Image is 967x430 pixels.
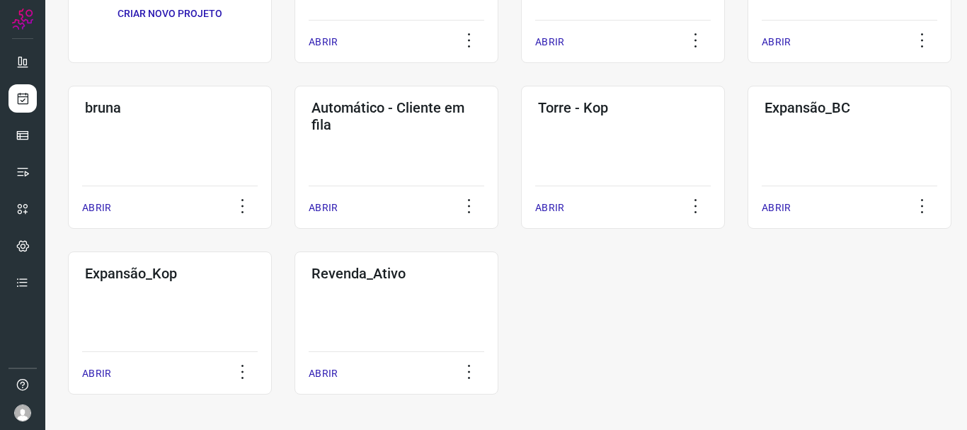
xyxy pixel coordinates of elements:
[538,99,708,116] h3: Torre - Kop
[765,99,934,116] h3: Expansão_BC
[762,200,791,215] p: ABRIR
[311,265,481,282] h3: Revenda_Ativo
[118,6,222,21] p: CRIAR NOVO PROJETO
[309,200,338,215] p: ABRIR
[85,99,255,116] h3: bruna
[535,200,564,215] p: ABRIR
[82,200,111,215] p: ABRIR
[762,35,791,50] p: ABRIR
[82,366,111,381] p: ABRIR
[85,265,255,282] h3: Expansão_Kop
[309,366,338,381] p: ABRIR
[12,9,33,30] img: Logo
[535,35,564,50] p: ABRIR
[14,404,31,421] img: avatar-user-boy.jpg
[309,35,338,50] p: ABRIR
[311,99,481,133] h3: Automático - Cliente em fila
